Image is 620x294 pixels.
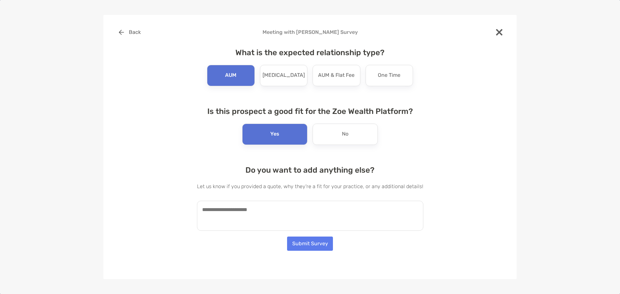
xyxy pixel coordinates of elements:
[263,70,305,81] p: [MEDICAL_DATA]
[197,166,423,175] h4: Do you want to add anything else?
[119,30,124,35] img: button icon
[197,48,423,57] h4: What is the expected relationship type?
[114,29,506,35] h4: Meeting with [PERSON_NAME] Survey
[114,25,146,39] button: Back
[342,129,348,139] p: No
[496,29,502,35] img: close modal
[270,129,279,139] p: Yes
[378,70,400,81] p: One Time
[318,70,355,81] p: AUM & Flat Fee
[287,237,333,251] button: Submit Survey
[197,107,423,116] h4: Is this prospect a good fit for the Zoe Wealth Platform?
[197,182,423,190] p: Let us know if you provided a quote, why they're a fit for your practice, or any additional details!
[225,70,236,81] p: AUM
